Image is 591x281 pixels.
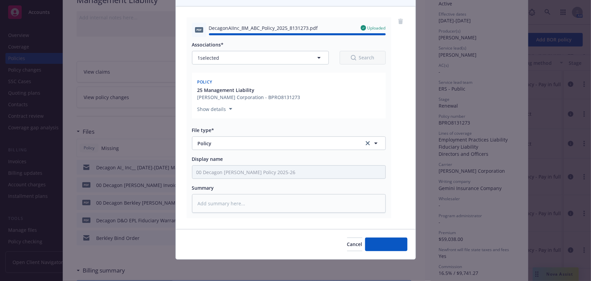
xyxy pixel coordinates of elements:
[198,140,355,147] span: Policy
[364,139,372,147] a: clear selection
[192,185,214,191] span: Summary
[347,238,362,251] button: Cancel
[192,136,386,150] button: Policyclear selection
[192,156,223,162] span: Display name
[376,241,396,247] span: Add files
[347,241,362,247] span: Cancel
[192,166,385,179] input: Add display name here...
[365,238,407,251] button: Add files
